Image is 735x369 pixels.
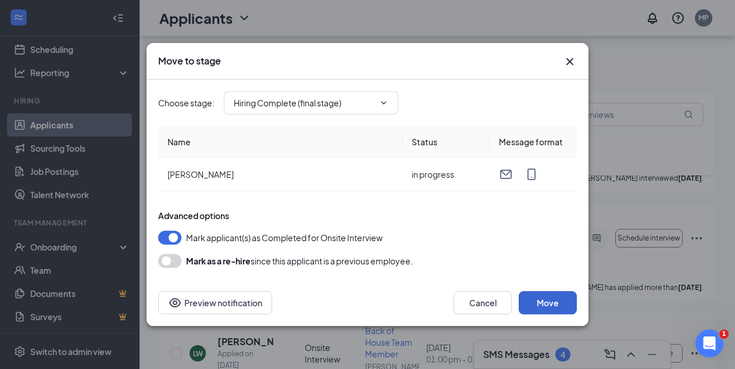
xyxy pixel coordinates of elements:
[186,256,251,266] b: Mark as a re-hire
[158,55,221,67] h3: Move to stage
[158,126,402,158] th: Name
[695,329,723,357] iframe: Intercom live chat
[563,55,577,69] button: Close
[525,167,538,181] svg: MobileSms
[158,210,577,221] div: Advanced options
[158,291,272,314] button: Preview notificationEye
[499,167,513,181] svg: Email
[168,296,182,310] svg: Eye
[490,126,577,158] th: Message format
[719,329,729,339] span: 1
[519,291,577,314] button: Move
[186,254,413,268] div: since this applicant is a previous employee.
[402,126,490,158] th: Status
[402,158,490,191] td: in progress
[454,291,512,314] button: Cancel
[563,55,577,69] svg: Cross
[186,231,383,245] span: Mark applicant(s) as Completed for Onsite Interview
[158,96,215,109] span: Choose stage :
[167,169,234,180] span: [PERSON_NAME]
[379,98,388,108] svg: ChevronDown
